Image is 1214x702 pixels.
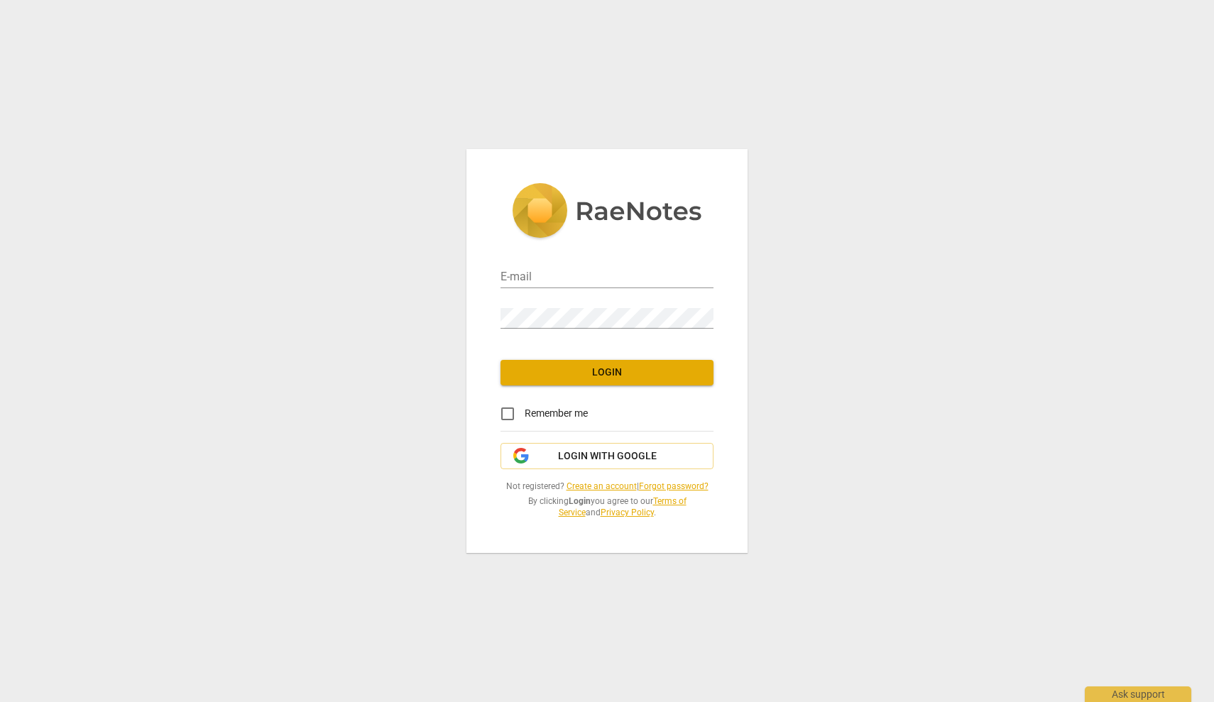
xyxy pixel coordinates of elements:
span: Remember me [525,406,588,421]
div: Ask support [1085,686,1191,702]
a: Privacy Policy [601,508,654,517]
a: Forgot password? [639,481,709,491]
img: 5ac2273c67554f335776073100b6d88f.svg [512,183,702,241]
button: Login with Google [501,443,713,470]
span: Login [512,366,702,380]
span: Login with Google [558,449,657,464]
button: Login [501,360,713,385]
b: Login [569,496,591,506]
span: By clicking you agree to our and . [501,495,713,519]
span: Not registered? | [501,481,713,493]
a: Terms of Service [559,496,687,518]
a: Create an account [567,481,637,491]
